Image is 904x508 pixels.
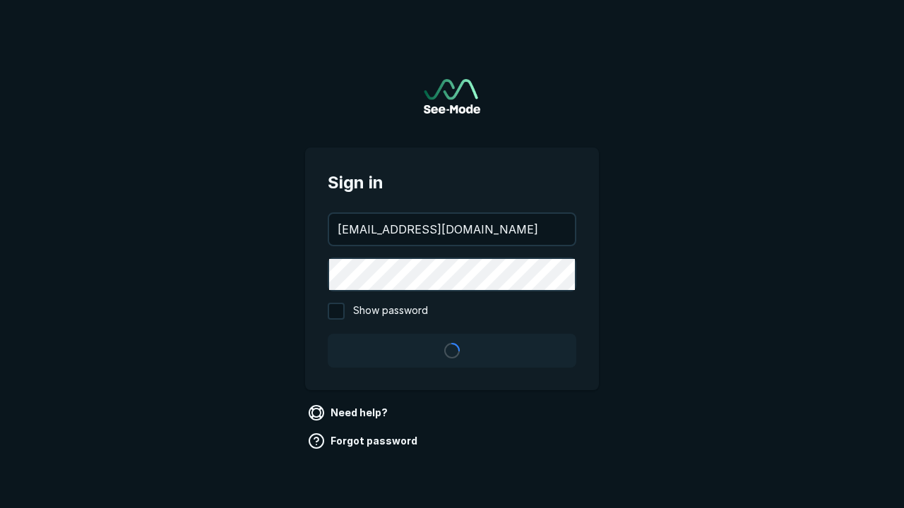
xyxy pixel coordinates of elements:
a: Forgot password [305,430,423,452]
img: See-Mode Logo [424,79,480,114]
a: Go to sign in [424,79,480,114]
span: Sign in [328,170,576,195]
span: Show password [353,303,428,320]
input: your@email.com [329,214,575,245]
a: Need help? [305,401,393,424]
